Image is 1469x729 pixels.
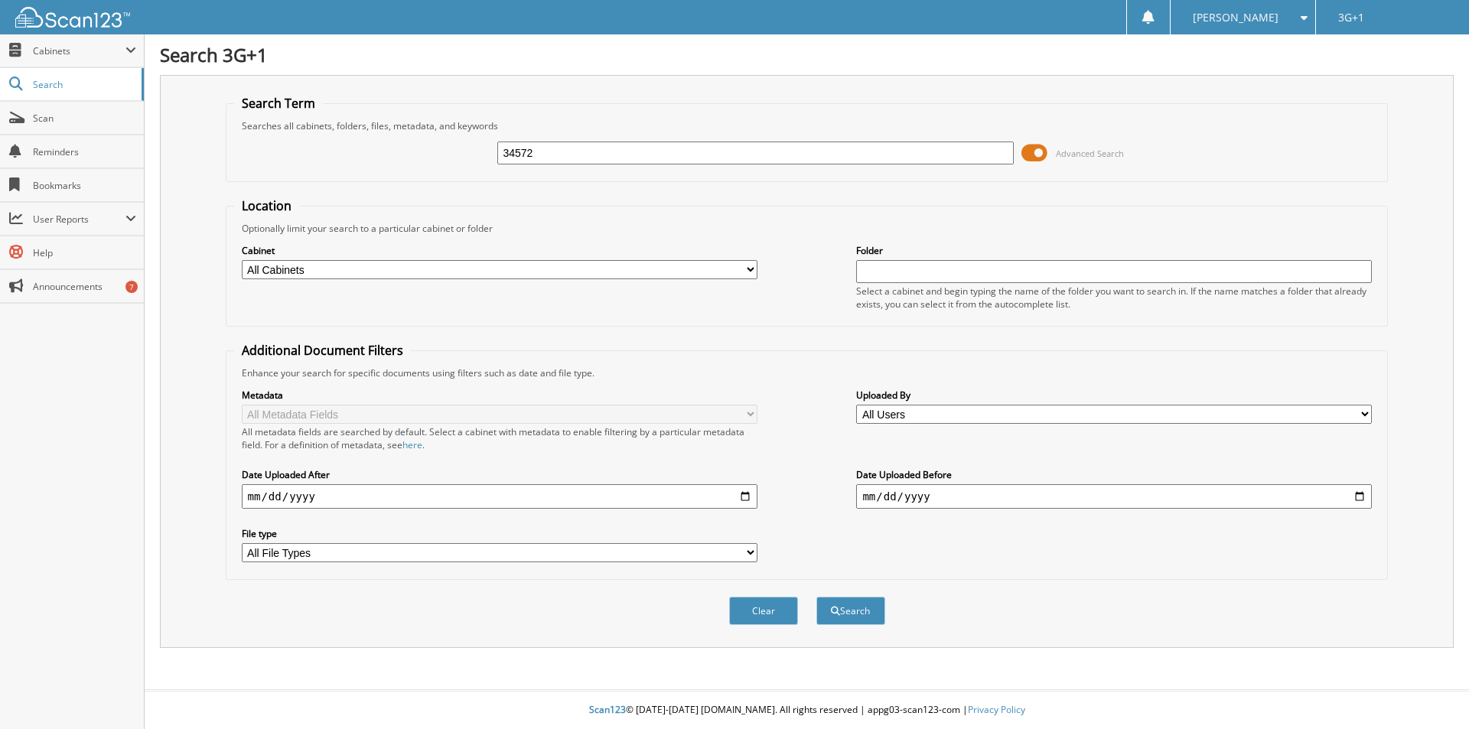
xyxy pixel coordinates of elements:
[242,484,757,509] input: start
[234,95,323,112] legend: Search Term
[160,42,1454,67] h1: Search 3G+1
[856,244,1372,257] label: Folder
[1392,656,1469,729] iframe: Chat Widget
[242,425,757,451] div: All metadata fields are searched by default. Select a cabinet with metadata to enable filtering b...
[816,597,885,625] button: Search
[1056,148,1124,159] span: Advanced Search
[234,366,1380,379] div: Enhance your search for specific documents using filters such as date and file type.
[234,342,411,359] legend: Additional Document Filters
[33,280,136,293] span: Announcements
[589,703,626,716] span: Scan123
[856,389,1372,402] label: Uploaded By
[33,213,125,226] span: User Reports
[856,285,1372,311] div: Select a cabinet and begin typing the name of the folder you want to search in. If the name match...
[15,7,130,28] img: scan123-logo-white.svg
[33,246,136,259] span: Help
[242,527,757,540] label: File type
[1193,13,1278,22] span: [PERSON_NAME]
[1338,13,1364,22] span: 3G+1
[242,468,757,481] label: Date Uploaded After
[242,244,757,257] label: Cabinet
[402,438,422,451] a: here
[234,222,1380,235] div: Optionally limit your search to a particular cabinet or folder
[33,112,136,125] span: Scan
[33,145,136,158] span: Reminders
[856,484,1372,509] input: end
[145,692,1469,729] div: © [DATE]-[DATE] [DOMAIN_NAME]. All rights reserved | appg03-scan123-com |
[125,281,138,293] div: 7
[33,78,134,91] span: Search
[729,597,798,625] button: Clear
[242,389,757,402] label: Metadata
[33,44,125,57] span: Cabinets
[33,179,136,192] span: Bookmarks
[968,703,1025,716] a: Privacy Policy
[234,197,299,214] legend: Location
[856,468,1372,481] label: Date Uploaded Before
[234,119,1380,132] div: Searches all cabinets, folders, files, metadata, and keywords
